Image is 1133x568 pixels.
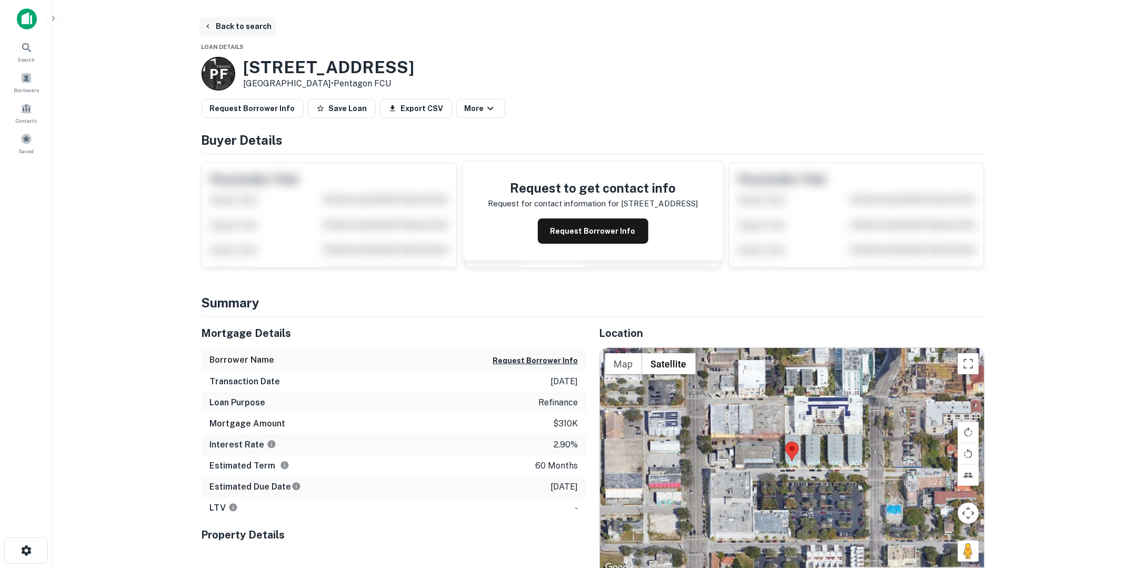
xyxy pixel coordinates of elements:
[3,129,49,157] a: Saved
[538,218,648,244] button: Request Borrower Info
[539,396,578,409] p: refinance
[210,439,276,451] h6: Interest Rate
[642,353,696,374] button: Show satellite imagery
[334,78,392,88] a: Pentagon FCU
[209,64,227,84] p: P F
[16,116,37,125] span: Contacts
[228,503,238,512] svg: LTVs displayed on the website are for informational purposes only and may be reported incorrectly...
[488,178,698,197] h4: Request to get contact info
[210,354,275,366] h6: Borrower Name
[210,481,301,493] h6: Estimated Due Date
[210,375,280,388] h6: Transaction Date
[202,293,985,312] h4: Summary
[210,396,266,409] h6: Loan Purpose
[308,99,376,118] button: Save Loan
[958,422,979,443] button: Rotate map clockwise
[202,527,587,543] h5: Property Details
[202,99,304,118] button: Request Borrower Info
[605,353,642,374] button: Show street map
[267,440,276,449] svg: The interest rates displayed on the website are for informational purposes only and may be report...
[488,197,619,210] p: Request for contact information for
[380,99,452,118] button: Export CSV
[958,503,979,524] button: Map camera controls
[19,147,34,155] span: Saved
[958,465,979,486] button: Tilt map
[210,460,289,472] h6: Estimated Term
[280,461,289,470] svg: Term is based on a standard schedule for this type of loan.
[17,8,37,29] img: capitalize-icon.png
[621,197,698,210] p: [STREET_ADDRESS]
[536,460,578,472] p: 60 months
[456,99,505,118] button: More
[3,98,49,127] a: Contacts
[551,375,578,388] p: [DATE]
[958,353,979,374] button: Toggle fullscreen view
[210,417,286,430] h6: Mortgage Amount
[202,325,587,341] h5: Mortgage Details
[575,502,578,514] p: -
[551,481,578,493] p: [DATE]
[292,482,301,491] svg: Estimate is based on a standard schedule for this type of loan.
[202,44,244,50] span: Loan Details
[3,37,49,66] a: Search
[244,77,415,90] p: [GEOGRAPHIC_DATA] •
[18,55,35,64] span: Search
[493,354,578,367] button: Request Borrower Info
[199,17,276,36] button: Back to search
[958,443,979,464] button: Rotate map counterclockwise
[1080,450,1133,501] iframe: Chat Widget
[599,325,985,341] h5: Location
[958,541,979,562] button: Drag Pegman onto the map to open Street View
[210,502,238,514] h6: LTV
[554,417,578,430] p: $310k
[3,68,49,96] a: Borrowers
[244,57,415,77] h3: [STREET_ADDRESS]
[554,439,578,451] p: 2.90%
[14,86,39,94] span: Borrowers
[202,131,985,150] h4: Buyer Details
